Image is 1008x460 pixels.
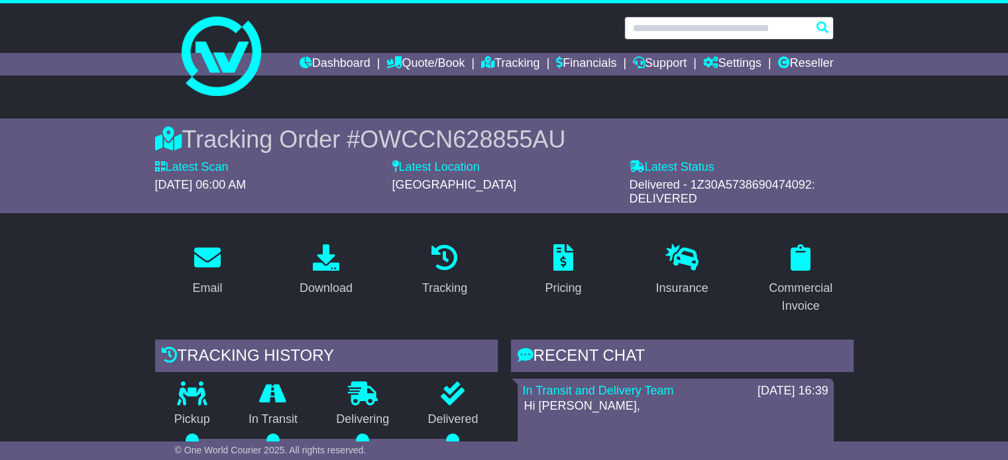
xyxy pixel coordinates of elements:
div: RECENT CHAT [511,340,854,375]
a: Download [291,240,361,302]
a: Commercial Invoice [748,240,854,320]
div: [DATE] 16:39 [757,384,828,398]
a: Pricing [536,240,590,302]
p: Delivering [317,412,408,427]
div: Email [192,279,222,297]
a: In Transit and Delivery Team [523,384,674,397]
a: Tracking [481,53,539,75]
p: In Transit [229,412,317,427]
a: Settings [703,53,761,75]
span: [DATE] 06:00 AM [155,178,247,191]
span: Delivered - 1Z30A5738690474092: DELIVERED [630,178,815,206]
label: Latest Location [392,160,480,175]
span: [GEOGRAPHIC_DATA] [392,178,516,191]
p: Delivered [408,412,497,427]
div: Commercial Invoice [757,279,845,315]
a: Quote/Book [386,53,465,75]
a: Tracking [414,240,476,302]
div: Tracking [422,279,467,297]
div: Tracking history [155,340,498,375]
a: Dashboard [300,53,370,75]
div: Tracking Order # [155,125,854,154]
div: Download [300,279,353,297]
span: OWCCN628855AU [360,126,565,153]
div: Insurance [655,279,708,297]
p: Hi [PERSON_NAME], [524,399,827,414]
a: Reseller [777,53,833,75]
a: Insurance [647,240,716,302]
a: Email [184,240,231,302]
div: Pricing [545,279,581,297]
label: Latest Status [630,160,714,175]
span: © One World Courier 2025. All rights reserved. [175,445,366,455]
label: Latest Scan [155,160,229,175]
a: Financials [556,53,616,75]
a: Support [633,53,687,75]
p: Pickup [155,412,229,427]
